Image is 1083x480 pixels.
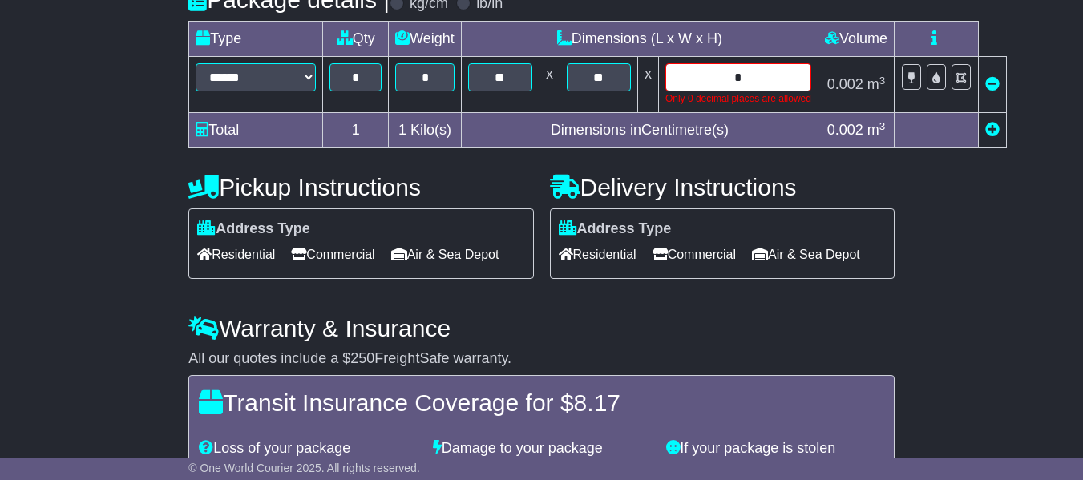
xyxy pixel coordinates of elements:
span: © One World Courier 2025. All rights reserved. [188,462,420,474]
span: 1 [398,122,406,138]
td: Volume [818,22,894,57]
span: m [867,122,886,138]
td: Weight [389,22,462,57]
span: Commercial [291,242,374,267]
h4: Delivery Instructions [550,174,895,200]
sup: 3 [879,75,886,87]
a: Add new item [985,122,1000,138]
span: m [867,76,886,92]
td: 1 [323,113,389,148]
span: Commercial [653,242,736,267]
h4: Transit Insurance Coverage for $ [199,389,884,416]
span: Air & Sea Depot [752,242,860,267]
span: Air & Sea Depot [391,242,499,267]
sup: 3 [879,120,886,132]
td: x [637,57,658,113]
h4: Pickup Instructions [188,174,533,200]
div: All our quotes include a $ FreightSafe warranty. [188,350,895,368]
span: Residential [197,242,275,267]
span: 250 [350,350,374,366]
td: Total [189,113,323,148]
a: Remove this item [985,76,1000,92]
td: x [539,57,560,113]
td: Dimensions in Centimetre(s) [461,113,818,148]
div: Loss of your package [191,440,425,458]
span: 8.17 [574,389,620,416]
h4: Warranty & Insurance [188,315,895,341]
span: 0.002 [827,122,863,138]
span: Residential [559,242,636,267]
div: Damage to your package [425,440,659,458]
label: Address Type [197,220,310,238]
td: Qty [323,22,389,57]
label: Address Type [559,220,672,238]
td: Dimensions (L x W x H) [461,22,818,57]
div: Only 0 decimal places are allowed [665,91,811,106]
span: 0.002 [827,76,863,92]
div: If your package is stolen [658,440,892,458]
td: Kilo(s) [389,113,462,148]
td: Type [189,22,323,57]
